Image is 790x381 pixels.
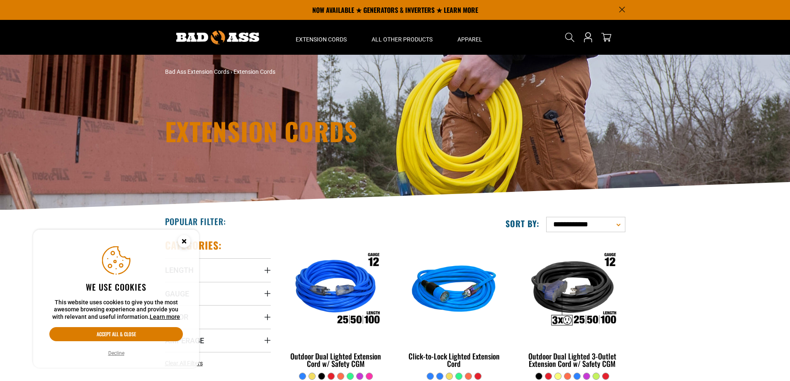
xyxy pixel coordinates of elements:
summary: All Other Products [359,20,445,55]
span: Apparel [457,36,482,43]
summary: Search [563,31,576,44]
summary: Amperage [165,329,271,352]
summary: Gauge [165,282,271,305]
summary: Length [165,258,271,282]
button: Decline [106,349,127,357]
span: › [231,68,232,75]
div: Click-to-Lock Lighted Extension Cord [401,352,507,367]
div: Outdoor Dual Lighted Extension Cord w/ Safety CGM [283,352,389,367]
a: Learn more [150,313,180,320]
span: Extension Cords [233,68,275,75]
img: Outdoor Dual Lighted Extension Cord w/ Safety CGM [284,243,388,338]
summary: Color [165,305,271,328]
button: Accept all & close [49,327,183,341]
p: This website uses cookies to give you the most awesome browsing experience and provide you with r... [49,299,183,321]
img: Outdoor Dual Lighted 3-Outlet Extension Cord w/ Safety CGM [520,243,625,338]
div: Outdoor Dual Lighted 3-Outlet Extension Cord w/ Safety CGM [519,352,625,367]
label: Sort by: [506,218,540,229]
summary: Extension Cords [283,20,359,55]
nav: breadcrumbs [165,68,468,76]
h1: Extension Cords [165,119,468,143]
aside: Cookie Consent [33,230,199,368]
img: Bad Ass Extension Cords [176,31,259,44]
a: Bad Ass Extension Cords [165,68,229,75]
a: blue Click-to-Lock Lighted Extension Cord [401,239,507,372]
summary: Apparel [445,20,495,55]
h2: We use cookies [49,282,183,292]
h2: Popular Filter: [165,216,226,227]
a: Outdoor Dual Lighted Extension Cord w/ Safety CGM Outdoor Dual Lighted Extension Cord w/ Safety CGM [283,239,389,372]
span: All Other Products [372,36,433,43]
a: Outdoor Dual Lighted 3-Outlet Extension Cord w/ Safety CGM Outdoor Dual Lighted 3-Outlet Extensio... [519,239,625,372]
span: Extension Cords [296,36,347,43]
img: blue [402,243,506,338]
